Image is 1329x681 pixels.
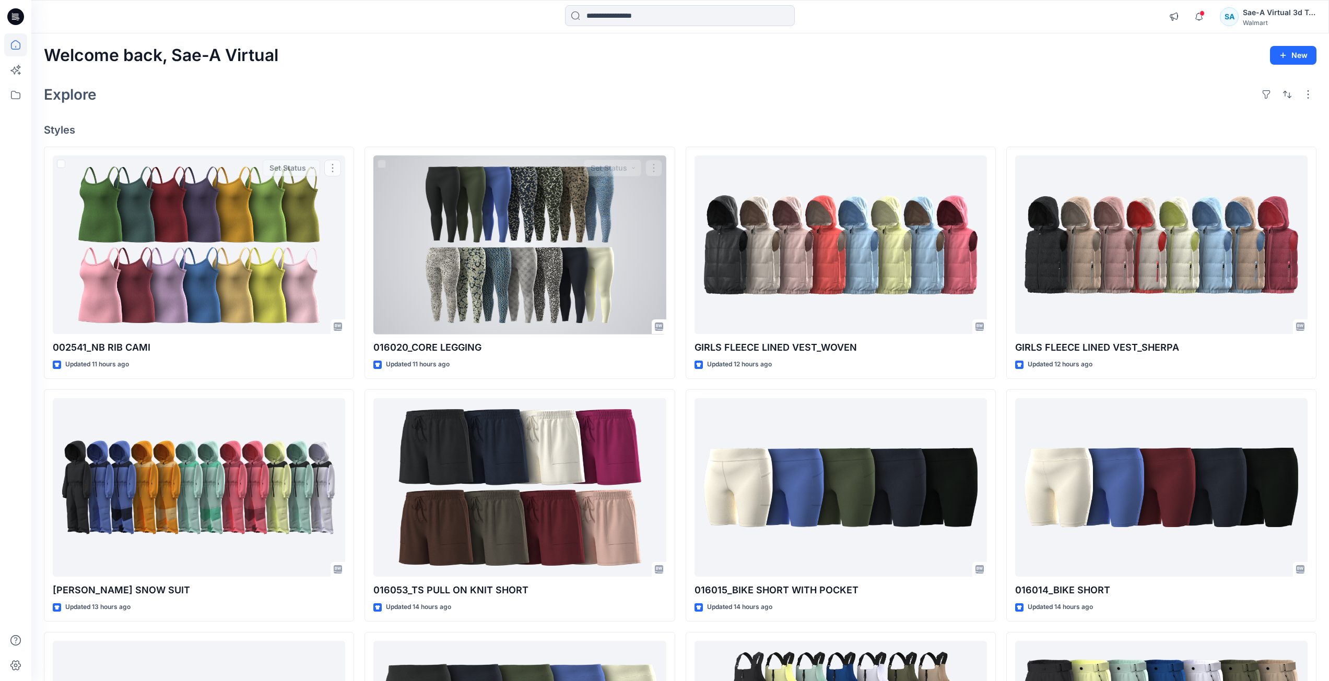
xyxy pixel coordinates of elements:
[1243,19,1316,27] div: Walmart
[386,359,450,370] p: Updated 11 hours ago
[53,156,345,334] a: 002541_NB RIB CAMI
[373,398,666,577] a: 016053_TS PULL ON KNIT SHORT
[1028,602,1093,613] p: Updated 14 hours ago
[1220,7,1239,26] div: SA
[1028,359,1092,370] p: Updated 12 hours ago
[44,46,278,65] h2: Welcome back, Sae-A Virtual
[373,156,666,334] a: 016020_CORE LEGGING
[1270,46,1316,65] button: New
[373,583,666,598] p: 016053_TS PULL ON KNIT SHORT
[65,359,129,370] p: Updated 11 hours ago
[53,340,345,355] p: 002541_NB RIB CAMI
[44,124,1316,136] h4: Styles
[386,602,451,613] p: Updated 14 hours ago
[65,602,131,613] p: Updated 13 hours ago
[44,86,97,103] h2: Explore
[695,398,987,577] a: 016015_BIKE SHORT WITH POCKET
[1015,583,1308,598] p: 016014_BIKE SHORT
[695,156,987,334] a: GIRLS FLEECE LINED VEST_WOVEN
[1015,340,1308,355] p: GIRLS FLEECE LINED VEST_SHERPA
[707,602,772,613] p: Updated 14 hours ago
[695,340,987,355] p: GIRLS FLEECE LINED VEST_WOVEN
[707,359,772,370] p: Updated 12 hours ago
[1015,398,1308,577] a: 016014_BIKE SHORT
[1243,6,1316,19] div: Sae-A Virtual 3d Team
[53,583,345,598] p: [PERSON_NAME] SNOW SUIT
[373,340,666,355] p: 016020_CORE LEGGING
[53,398,345,577] a: OZT TODDLER SNOW SUIT
[695,583,987,598] p: 016015_BIKE SHORT WITH POCKET
[1015,156,1308,334] a: GIRLS FLEECE LINED VEST_SHERPA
